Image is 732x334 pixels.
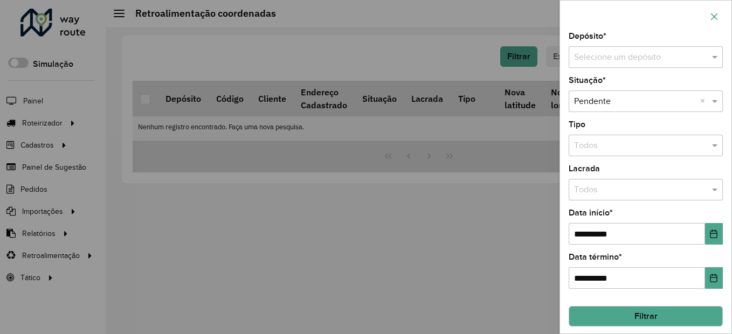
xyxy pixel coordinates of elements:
button: Choose Date [705,223,723,245]
label: Situação [569,74,606,87]
button: Filtrar [569,306,723,326]
label: Data término [569,250,622,263]
label: Depósito [569,30,606,43]
label: Data início [569,206,613,219]
label: Tipo [569,118,585,131]
label: Lacrada [569,162,600,175]
button: Choose Date [705,267,723,289]
span: Clear all [700,95,709,108]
